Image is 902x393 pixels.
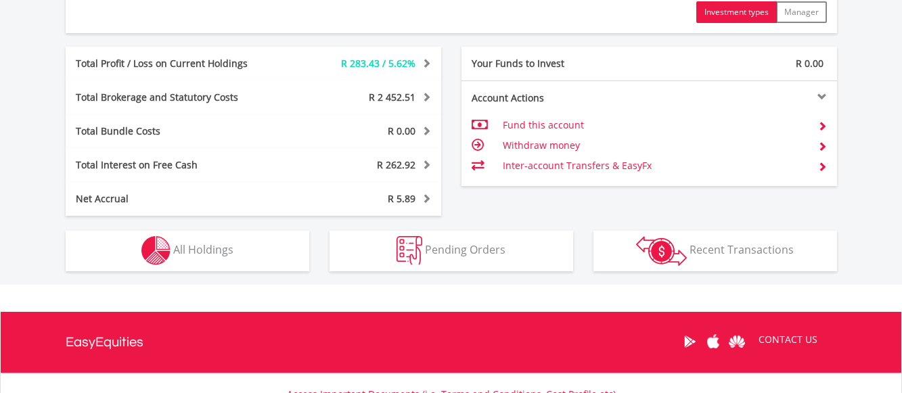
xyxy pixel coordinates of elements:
[593,231,837,271] button: Recent Transactions
[66,158,285,172] div: Total Interest on Free Cash
[397,236,422,265] img: pending_instructions-wht.png
[503,135,807,156] td: Withdraw money
[388,124,415,137] span: R 0.00
[369,91,415,103] span: R 2 452.51
[461,91,650,105] div: Account Actions
[341,57,415,70] span: R 283.43 / 5.62%
[678,321,702,363] a: Google Play
[503,115,807,135] td: Fund this account
[173,242,233,257] span: All Holdings
[696,1,777,23] button: Investment types
[66,57,285,70] div: Total Profit / Loss on Current Holdings
[66,192,285,206] div: Net Accrual
[141,236,171,265] img: holdings-wht.png
[690,242,794,257] span: Recent Transactions
[725,321,749,363] a: Huawei
[503,156,807,176] td: Inter-account Transfers & EasyFx
[377,158,415,171] span: R 262.92
[636,236,687,266] img: transactions-zar-wht.png
[66,231,309,271] button: All Holdings
[66,312,143,373] a: EasyEquities
[425,242,505,257] span: Pending Orders
[388,192,415,205] span: R 5.89
[66,91,285,104] div: Total Brokerage and Statutory Costs
[330,231,573,271] button: Pending Orders
[796,57,824,70] span: R 0.00
[776,1,827,23] button: Manager
[702,321,725,363] a: Apple
[461,57,650,70] div: Your Funds to Invest
[749,321,827,359] a: CONTACT US
[66,124,285,138] div: Total Bundle Costs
